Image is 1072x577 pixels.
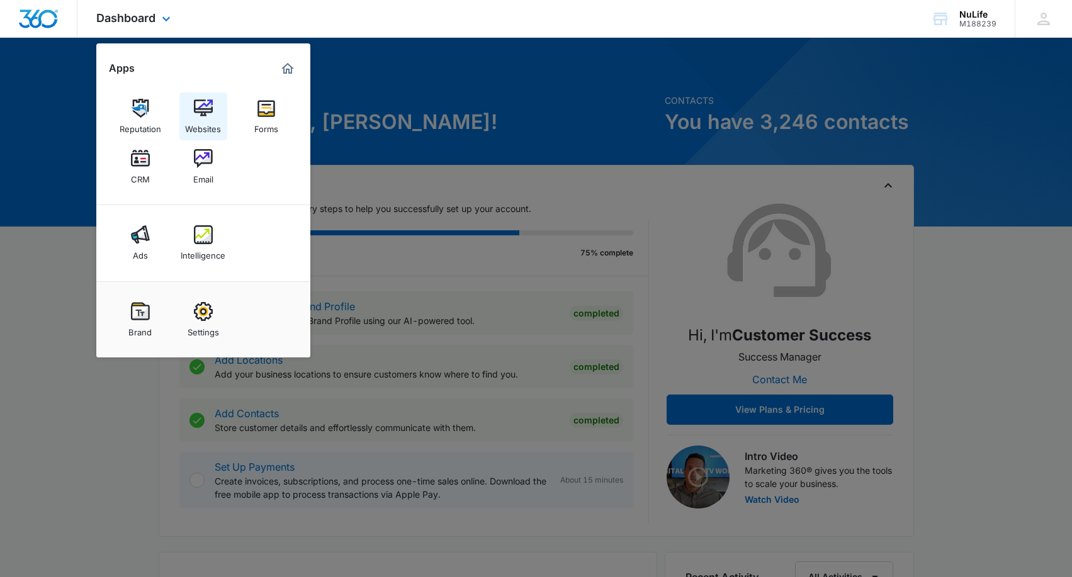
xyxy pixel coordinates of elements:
a: CRM [116,143,164,191]
h2: Apps [109,62,135,74]
div: CRM [131,168,150,184]
a: Brand [116,296,164,344]
div: Reputation [120,118,161,134]
a: Ads [116,219,164,267]
div: Websites [185,118,221,134]
div: Intelligence [181,244,225,260]
div: Brand [128,321,152,337]
div: Email [193,168,213,184]
div: account id [959,20,996,28]
a: Marketing 360® Dashboard [278,59,298,79]
a: Reputation [116,92,164,140]
a: Intelligence [179,219,227,267]
a: Settings [179,296,227,344]
a: Websites [179,92,227,140]
a: Email [179,143,227,191]
div: Settings [188,321,219,337]
span: Dashboard [96,11,155,25]
div: Forms [254,118,278,134]
div: account name [959,9,996,20]
a: Forms [242,92,290,140]
div: Ads [133,244,148,260]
